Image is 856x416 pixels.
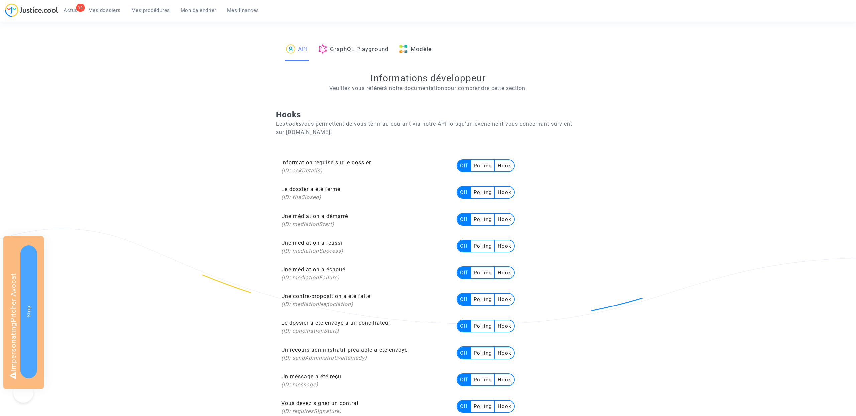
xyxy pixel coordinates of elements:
h2: Informations développeur [276,72,580,84]
multi-toggle-item: Off [457,374,471,385]
multi-toggle-item: Hook [495,374,514,385]
div: (ID: conciliationStart) [281,327,450,335]
multi-toggle-item: Off [457,294,471,305]
multi-toggle-item: Hook [495,187,514,198]
multi-toggle-item: Off [457,240,471,252]
multi-toggle-item: Polling [471,294,495,305]
a: 14Actus [58,5,83,15]
multi-toggle-item: Polling [471,160,495,171]
div: (ID: mediationStart) [281,220,450,228]
multi-toggle-item: Polling [471,320,495,332]
span: Actus [64,7,78,13]
span: Stop [26,306,32,317]
multi-toggle-item: Off [457,214,471,225]
multi-toggle-item: Polling [471,187,495,198]
img: blocks.png [399,44,408,54]
td: Information requise sur le dossier [276,153,451,180]
multi-toggle-item: Hook [495,240,514,252]
multi-toggle-item: Hook [495,294,514,305]
div: (ID: askDetails) [281,167,450,175]
td: Une médiation a démarré [276,207,451,234]
p: Les vous permettent de vous tenir au courant via notre API lorsqu'un évènement vous concernant su... [276,120,580,136]
multi-toggle-item: Hook [495,320,514,332]
multi-toggle-item: Off [457,267,471,278]
div: (ID: sendAdministrativeRemedy) [281,354,450,362]
div: (ID: mediationFailure) [281,274,450,282]
td: Le dossier a été fermé [276,180,451,207]
multi-toggle-item: Polling [471,214,495,225]
a: à notre documentation [384,85,444,91]
div: (ID: mediationNegociation) [281,300,450,308]
td: Un message a été reçu [276,367,451,394]
img: graphql.png [318,44,327,54]
multi-toggle-item: Off [457,401,471,412]
multi-toggle-item: Off [457,187,471,198]
span: Mes finances [227,7,259,13]
div: 14 [76,4,85,12]
div: (ID: mediationSuccess) [281,247,450,255]
img: icon-passager.svg [286,44,295,54]
multi-toggle-item: Hook [495,401,514,412]
multi-toggle-item: Hook [495,214,514,225]
div: (ID: fileClosed) [281,193,450,201]
multi-toggle-item: Off [457,160,471,171]
multi-toggle-item: Off [457,320,471,332]
multi-toggle-item: Polling [471,401,495,412]
td: Un recours administratif préalable a été envoyé [276,340,451,367]
multi-toggle-item: Hook [495,267,514,278]
img: jc-logo.svg [5,3,58,17]
multi-toggle-item: Polling [471,267,495,278]
multi-toggle-item: Polling [471,240,495,252]
p: Veuillez vous référer pour comprendre cette section. [276,84,580,92]
a: Modèle [399,38,432,61]
td: Une médiation a échoué [276,260,451,287]
div: Impersonating [3,236,44,389]
a: Mes dossiers [83,5,126,15]
i: hooks [285,121,301,127]
multi-toggle-item: Polling [471,374,495,385]
multi-toggle-item: Off [457,347,471,359]
td: Le dossier a été envoyé à un conciliateur [276,314,451,340]
a: Mes finances [222,5,264,15]
td: Une contre-proposition a été faite [276,287,451,314]
b: Hooks [276,110,301,119]
multi-toggle-item: Hook [495,347,514,359]
button: Stop [20,245,37,378]
a: GraphQL Playground [318,38,389,61]
div: (ID: message) [281,381,450,389]
a: Mes procédures [126,5,175,15]
span: Mes procédures [131,7,170,13]
iframe: Help Scout Beacon - Open [13,383,33,403]
div: (ID: requiresSignature) [281,407,450,415]
a: API [286,38,308,61]
td: Une médiation a réussi [276,234,451,260]
span: Mes dossiers [88,7,121,13]
multi-toggle-item: Hook [495,160,514,171]
a: Mon calendrier [175,5,222,15]
multi-toggle-item: Polling [471,347,495,359]
span: Mon calendrier [181,7,216,13]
